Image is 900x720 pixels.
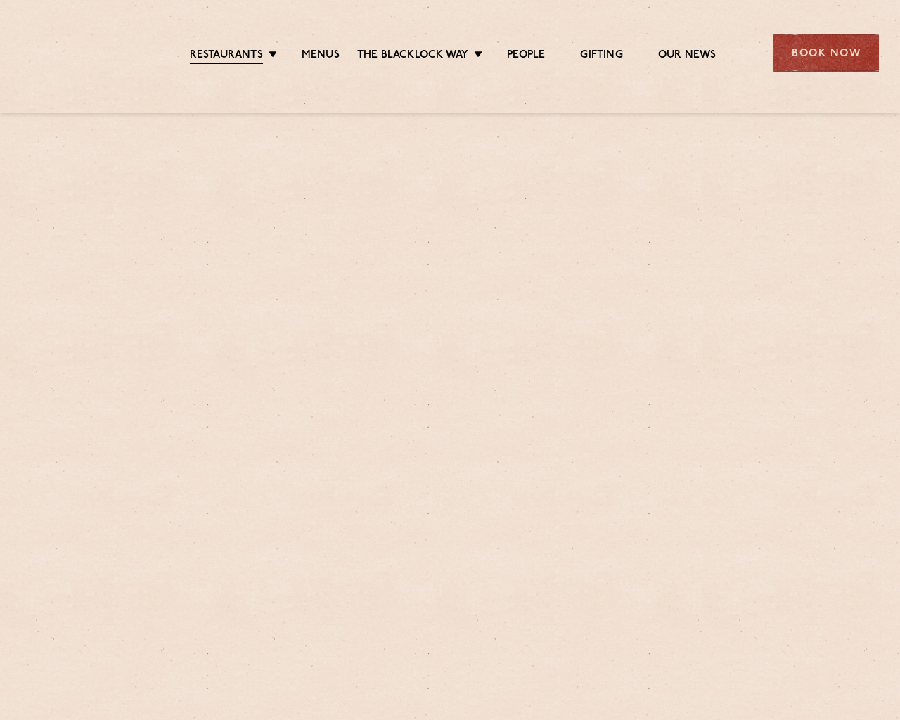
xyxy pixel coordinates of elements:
[507,49,545,63] a: People
[357,49,468,63] a: The Blacklock Way
[773,34,879,72] div: Book Now
[190,49,263,64] a: Restaurants
[580,49,622,63] a: Gifting
[658,49,716,63] a: Our News
[21,13,139,92] img: svg%3E
[302,49,340,63] a: Menus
